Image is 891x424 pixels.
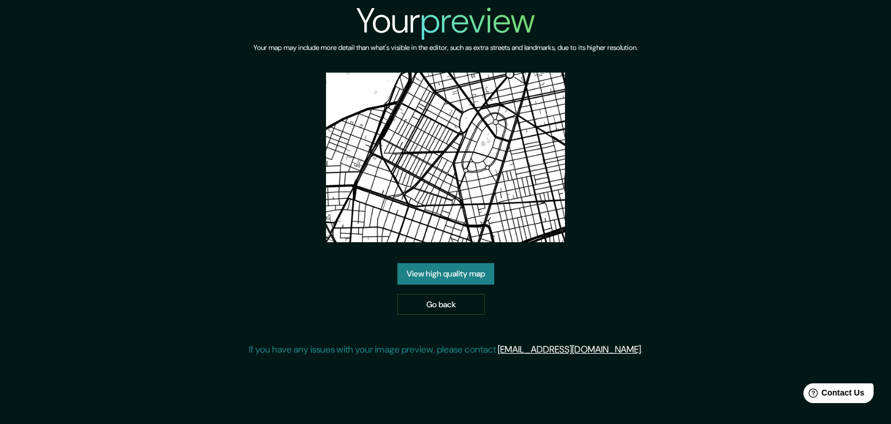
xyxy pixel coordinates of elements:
[397,263,494,285] a: View high quality map
[498,343,641,355] a: [EMAIL_ADDRESS][DOMAIN_NAME]
[253,42,638,54] h6: Your map may include more detail than what's visible in the editor, such as extra streets and lan...
[788,379,878,411] iframe: Help widget launcher
[326,73,565,242] img: created-map-preview
[397,294,485,315] a: Go back
[249,343,643,357] p: If you have any issues with your image preview, please contact .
